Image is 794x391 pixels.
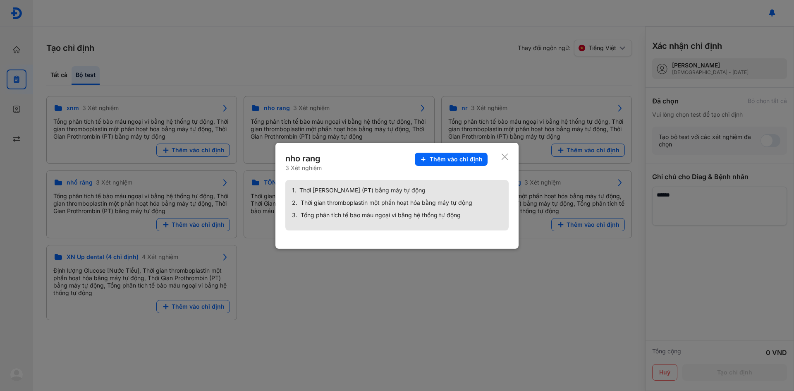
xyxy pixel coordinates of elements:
[292,211,297,219] span: 3.
[285,153,322,164] div: nho rang
[301,199,472,206] span: Thời gian thromboplastin một phần hoạt hóa bằng máy tự động
[301,211,461,219] span: Tổng phân tích tế bào máu ngoại vi bằng hệ thống tự động
[415,153,488,166] button: Thêm vào chỉ định
[292,187,296,194] span: 1.
[299,187,426,194] span: Thời [PERSON_NAME] (PT) bằng máy tự động
[292,199,297,206] span: 2.
[430,156,483,163] span: Thêm vào chỉ định
[285,164,322,172] div: 3 Xét nghiệm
